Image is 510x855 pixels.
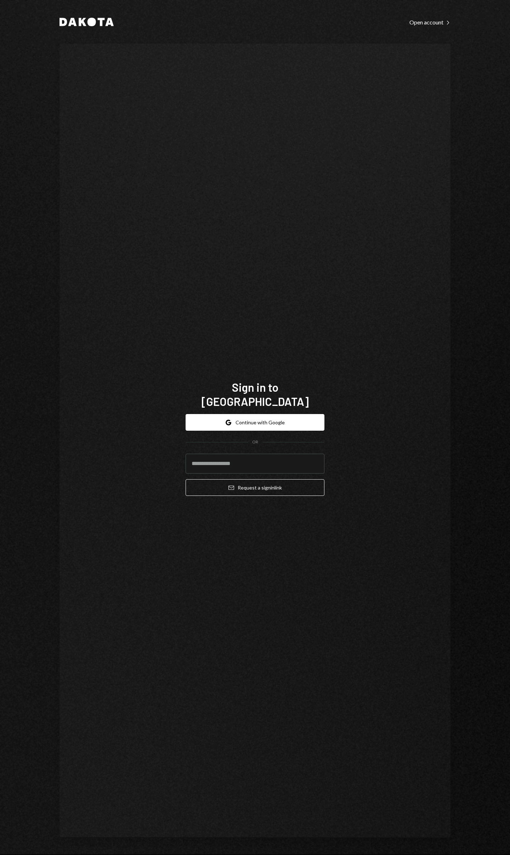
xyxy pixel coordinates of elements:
[186,479,324,496] button: Request a signinlink
[186,414,324,431] button: Continue with Google
[409,18,450,26] a: Open account
[252,439,258,445] div: OR
[409,19,450,26] div: Open account
[186,380,324,408] h1: Sign in to [GEOGRAPHIC_DATA]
